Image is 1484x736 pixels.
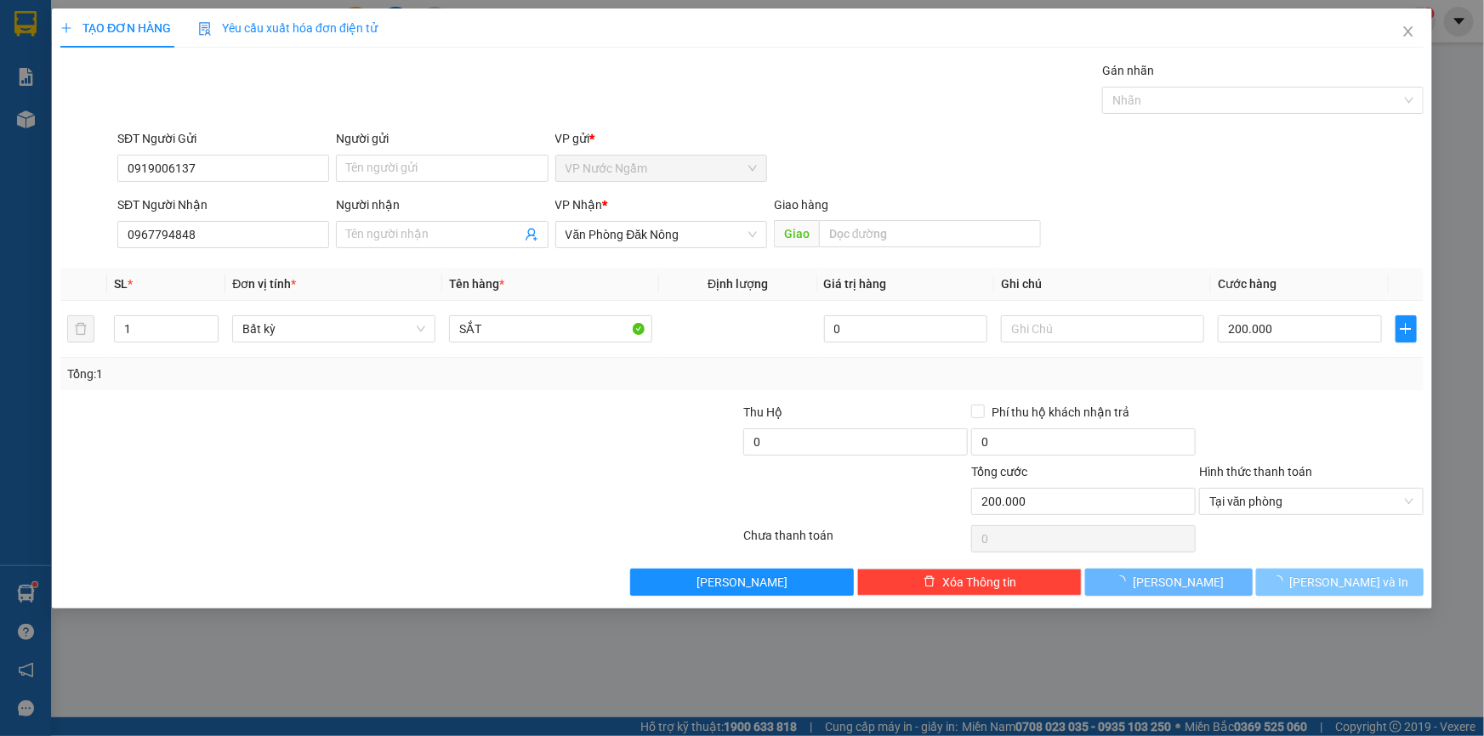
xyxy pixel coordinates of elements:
[67,315,94,343] button: delete
[89,122,314,239] h1: Giao dọc đường
[857,569,1082,596] button: deleteXóa Thông tin
[985,403,1136,422] span: Phí thu hộ khách nhận trả
[697,573,787,592] span: [PERSON_NAME]
[242,316,425,342] span: Bất kỳ
[1001,315,1204,343] input: Ghi Chú
[1209,489,1413,514] span: Tại văn phòng
[1271,575,1290,587] span: loading
[227,14,411,42] b: [DOMAIN_NAME]
[1290,573,1409,592] span: [PERSON_NAME] và In
[566,156,757,181] span: VP Nước Ngầm
[924,575,935,589] span: delete
[336,129,548,148] div: Người gửi
[824,315,988,343] input: 0
[774,220,819,247] span: Giao
[1396,315,1417,343] button: plus
[1396,322,1416,336] span: plus
[198,22,212,36] img: icon
[336,195,548,214] div: Người nhận
[1085,569,1253,596] button: [PERSON_NAME]
[60,21,171,35] span: TẠO ĐƠN HÀNG
[971,465,1027,478] span: Tổng cước
[1102,64,1154,77] label: Gán nhãn
[708,277,768,291] span: Định lượng
[117,195,329,214] div: SĐT Người Nhận
[994,268,1211,301] th: Ghi chú
[1256,569,1424,596] button: [PERSON_NAME] và In
[774,198,828,212] span: Giao hàng
[198,21,378,35] span: Yêu cầu xuất hóa đơn điện tử
[742,526,970,556] div: Chưa thanh toán
[743,405,782,419] span: Thu Hộ
[525,228,538,241] span: user-add
[555,129,767,148] div: VP gửi
[819,220,1041,247] input: Dọc đường
[1384,8,1432,56] button: Close
[1402,25,1415,38] span: close
[1133,573,1224,592] span: [PERSON_NAME]
[232,277,296,291] span: Đơn vị tính
[68,14,153,116] b: Nhà xe Thiên Trung
[630,569,855,596] button: [PERSON_NAME]
[1199,465,1312,478] label: Hình thức thanh toán
[942,573,1016,592] span: Xóa Thông tin
[67,365,573,383] div: Tổng: 1
[566,222,757,247] span: Văn Phòng Đăk Nông
[449,277,504,291] span: Tên hàng
[9,25,60,110] img: logo.jpg
[117,129,329,148] div: SĐT Người Gửi
[114,277,128,291] span: SL
[1218,277,1276,291] span: Cước hàng
[555,198,603,212] span: VP Nhận
[1114,575,1133,587] span: loading
[824,277,887,291] span: Giá trị hàng
[9,122,137,150] h2: UT32LCR1
[60,22,72,34] span: plus
[449,315,652,343] input: VD: Bàn, Ghế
